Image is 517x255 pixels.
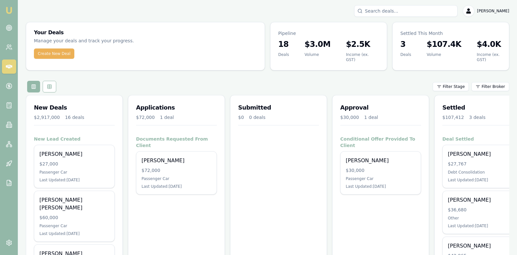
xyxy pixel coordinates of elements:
p: Manage your deals and track your progress. [34,37,199,45]
h4: Documents Requested From Client [136,136,217,149]
h4: Conditional Offer Provided To Client [340,136,421,149]
span: Filter Broker [481,84,505,89]
div: 16 deals [65,114,84,121]
div: [PERSON_NAME] [142,157,211,165]
div: Passenger Car [39,223,109,228]
div: Volume [427,52,461,57]
div: $30,000 [346,167,416,174]
div: 3 deals [469,114,486,121]
div: Volume [305,52,331,57]
div: Passenger Car [346,176,416,181]
button: Create New Deal [34,48,74,59]
div: Last Updated: [DATE] [142,184,211,189]
h3: Submitted [238,103,319,112]
p: Settled This Month [400,30,501,37]
h3: 3 [400,39,411,49]
div: Deals [278,52,289,57]
div: Income (ex. GST) [477,52,501,62]
div: $27,000 [39,161,109,167]
h3: Your Deals [34,30,257,35]
div: $72,000 [136,114,155,121]
h4: New Lead Created [34,136,115,142]
div: Last Updated: [DATE] [346,184,416,189]
button: Filter Broker [471,82,509,91]
div: Passenger Car [142,176,211,181]
h3: 18 [278,39,289,49]
div: Last Updated: [DATE] [39,231,109,236]
div: 0 deals [249,114,266,121]
div: $0 [238,114,244,121]
div: $2,917,000 [34,114,60,121]
span: Filter Stage [443,84,465,89]
div: $72,000 [142,167,211,174]
h3: $107.4K [427,39,461,49]
div: $107,412 [442,114,464,121]
h3: New Deals [34,103,115,112]
img: emu-icon-u.png [5,6,13,14]
div: Income (ex. GST) [346,52,379,62]
div: Passenger Car [39,170,109,175]
div: [PERSON_NAME] [346,157,416,165]
div: 1 deal [364,114,378,121]
div: $60,000 [39,214,109,221]
input: Search deals [354,5,458,17]
h3: $4.0K [477,39,501,49]
h3: Applications [136,103,217,112]
span: [PERSON_NAME] [477,8,509,14]
p: Pipeline [278,30,379,37]
h3: Approval [340,103,421,112]
div: [PERSON_NAME] [39,150,109,158]
h3: $2.5K [346,39,379,49]
div: 1 deal [160,114,174,121]
div: [PERSON_NAME] [PERSON_NAME] [39,196,109,212]
div: $30,000 [340,114,359,121]
h3: $3.0M [305,39,331,49]
div: Deals [400,52,411,57]
div: Last Updated: [DATE] [39,177,109,183]
button: Filter Stage [433,82,469,91]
